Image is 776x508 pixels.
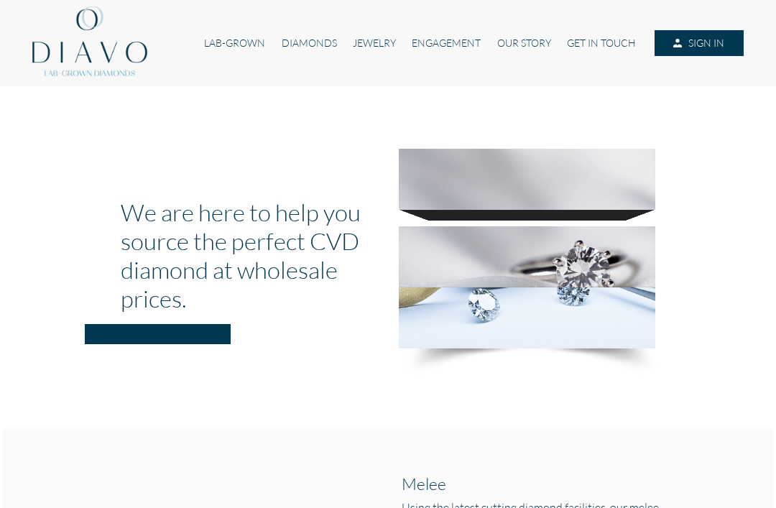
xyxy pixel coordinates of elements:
h2: Melee [402,474,665,494]
a: LAB-GROWN [196,30,273,56]
a: GET IN TOUCH [559,30,644,56]
iframe: Drift Widget Chat Controller [704,436,759,491]
a: DIAMONDS [274,30,345,56]
a: SIGN IN [655,30,744,56]
h1: We are here to help you source the perfect CVD diamond at wholesale prices. [121,198,377,313]
a: OUR STORY [489,30,559,56]
iframe: Drift Widget Chat Window [480,287,767,445]
a: JEWELRY [345,30,404,56]
a: ENGAGEMENT [404,30,489,56]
